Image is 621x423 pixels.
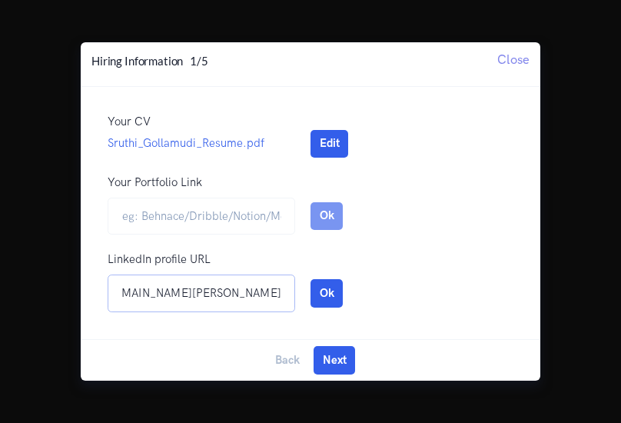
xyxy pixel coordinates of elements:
input: eg: Behnace/Dribble/Notion/Medium etc. link [108,198,295,235]
button: Edit [310,130,348,158]
span: Close [497,52,530,67]
a: Sruthi_Gollamudi_Resume.pdf [108,137,264,150]
p: Your CV [108,114,513,130]
label: LinkedIn profile URL [108,251,211,269]
button: Next [314,346,355,374]
h4: Hiring Information 1/5 [91,53,208,70]
label: Your Portfolio Link [108,174,202,192]
button: Ok [310,279,343,307]
button: Ok [310,202,343,230]
input: eg. https://linkedin.com/in/brucewayne/ [108,275,295,312]
button: Close [487,42,540,77]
